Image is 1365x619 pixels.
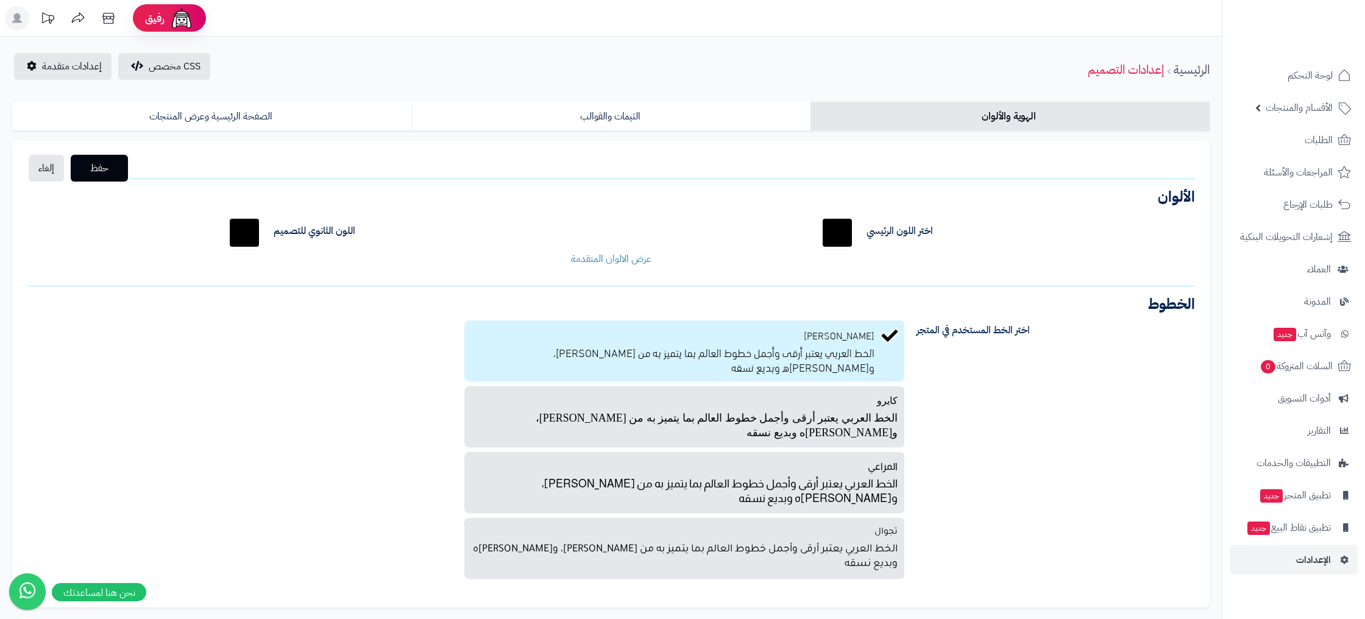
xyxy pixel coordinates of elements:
a: وآتس آبجديد [1230,319,1358,348]
span: جديد [1274,328,1296,341]
span: جديد [1247,522,1270,535]
a: الثيمات والقوالب [411,102,810,131]
label: اختر الخط المستخدم في المتجر [907,320,1204,340]
a: تحديثات المنصة [32,6,63,34]
span: تجوال [874,528,898,537]
h3: الخطوط [27,297,1195,311]
a: التقارير [1230,416,1358,445]
span: تطبيق نقاط البيع [1246,519,1331,536]
h3: الألوان [27,189,1195,204]
a: الطلبات [1230,126,1358,155]
a: أدوات التسويق [1230,384,1358,413]
span: العملاء [1307,261,1331,278]
a: لوحة التحكم [1230,61,1358,90]
a: تطبيق نقاط البيعجديد [1230,513,1358,542]
span: المدونة [1304,293,1331,310]
a: المراجعات والأسئلة [1230,158,1358,187]
a: العملاء [1230,255,1358,284]
span: التقارير [1308,422,1331,439]
span: الإعدادات [1296,551,1331,568]
span: [PERSON_NAME] [804,328,874,342]
span: وآتس آب [1272,325,1331,342]
span: لوحة التحكم [1288,67,1333,84]
span: حفظ [80,161,118,175]
p: الخط العربي يعتبر أرقى وأجمل خطوط العالم بما يتميز به من [PERSON_NAME]، و[PERSON_NAME]ه وبديع نسقه [472,408,898,440]
a: السلات المتروكة0 [1230,352,1358,381]
p: الخط العربي يعتبر أرقى وأجمل خطوط العالم بما يتميز به من [PERSON_NAME]، و[PERSON_NAME]ه وبديع نسقه [472,342,874,374]
span: جديد [1260,489,1283,503]
img: ai-face.png [169,6,194,30]
a: الهوية والألوان [810,102,1210,131]
a: إعدادات التصميم [1088,60,1164,79]
span: 0 [1261,360,1275,373]
span: تطبيق المتجر [1259,487,1331,504]
p: الخط العربي يعتبر أرقى وأجمل خطوط العالم بما يتميز به من [PERSON_NAME]، و[PERSON_NAME]ه وبديع نسقه [472,540,898,571]
button: حفظ [71,155,128,182]
span: الأقسام والمنتجات [1266,99,1333,116]
a: المدونة [1230,287,1358,316]
span: CSS مخصص [149,59,200,74]
span: كايرو [877,395,898,406]
span: رفيق [145,11,165,26]
label: اختر اللون الرئيسي [867,224,933,238]
a: إعدادات متقدمة [14,53,112,80]
span: المراجعات والأسئلة [1264,164,1333,181]
span: الطلبات [1305,132,1333,149]
span: المراعي [868,461,898,472]
a: تطبيق المتجرجديد [1230,481,1358,510]
a: الصفحة الرئيسية وعرض المنتجات [12,102,411,131]
a: إلغاء [29,155,64,182]
span: أدوات التسويق [1278,390,1331,407]
button: CSS مخصص [118,53,210,80]
span: إعدادات متقدمة [42,59,102,74]
a: التطبيقات والخدمات [1230,448,1358,478]
p: الخط العربي يعتبر أرقى وأجمل خطوط العالم بما يتميز به من [PERSON_NAME]، و[PERSON_NAME]ه وبديع نسقه [472,474,898,506]
a: إشعارات التحويلات البنكية [1230,222,1358,252]
a: طلبات الإرجاع [1230,190,1358,219]
span: التطبيقات والخدمات [1257,455,1331,472]
a: الإعدادات [1230,545,1358,575]
span: طلبات الإرجاع [1283,196,1333,213]
span: السلات المتروكة [1260,358,1333,375]
a: الرئيسية [1174,60,1210,79]
span: إشعارات التحويلات البنكية [1240,228,1333,246]
a: عرض الالوان المتقدمة [571,252,651,266]
label: اللون الثانوي للتصميم [274,224,355,238]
